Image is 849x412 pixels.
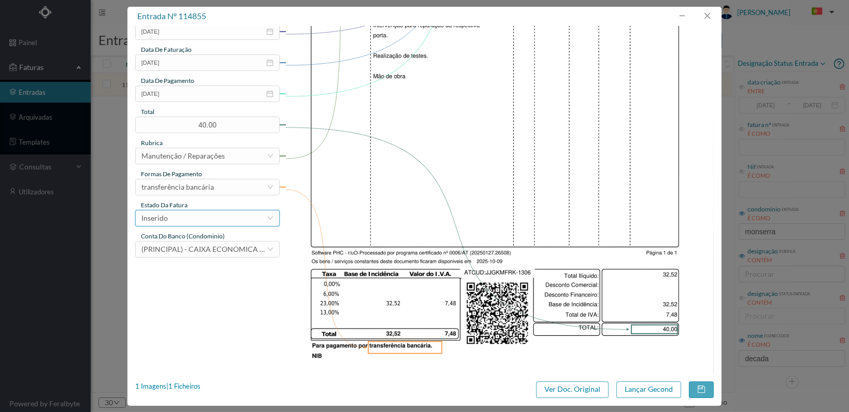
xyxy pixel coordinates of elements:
[135,381,200,392] div: 1 Imagens | 1 Ficheiros
[616,381,681,398] button: Lançar Gecond
[266,90,274,97] i: icon: calendar
[267,184,274,190] i: icon: down
[141,170,202,178] span: Formas de Pagamento
[141,46,192,53] span: data de faturação
[266,59,274,66] i: icon: calendar
[266,28,274,35] i: icon: calendar
[267,215,274,221] i: icon: down
[141,232,225,240] span: conta do banco (condominio)
[137,11,206,21] span: entrada nº 114855
[141,245,382,253] span: (PRINCIPAL) - CAIXA ECONOMICA MONTEPIO GERAL ([FINANCIAL_ID])
[803,4,839,20] button: PT
[141,148,225,164] div: Manutenção / Reparações
[536,381,609,398] button: Ver Doc. Original
[141,108,154,116] span: total
[141,77,194,84] span: data de pagamento
[141,179,214,195] div: transferência bancária
[141,201,188,209] span: estado da fatura
[267,153,274,159] i: icon: down
[141,210,168,226] div: Inserido
[141,139,163,147] span: rubrica
[267,246,274,252] i: icon: down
